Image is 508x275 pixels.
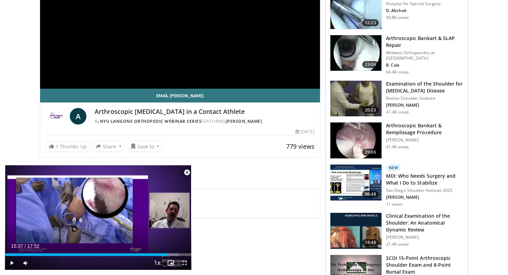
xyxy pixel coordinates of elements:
[330,165,382,200] img: 3a2f5bb8-c0c0-4fc6-913e-97078c280665.150x105_q85_crop-smart_upscale.jpg
[386,69,409,75] p: 64.4K views
[386,109,409,115] p: 41.4K views
[95,108,314,116] h4: Arthroscopic [MEDICAL_DATA] in a Contact Athlete
[330,213,464,249] a: 18:48 Clinical Examination of the Shoulder: An Anatomical Dynamic Review [PERSON_NAME] 21.4K views
[286,142,314,150] span: 779 views
[386,1,458,7] p: Hospital for Special Surgery
[386,202,403,207] p: 11 views
[386,80,464,94] h3: Examination of the Shoulder for [MEDICAL_DATA] Disease
[330,122,382,158] img: wolf_3.png.150x105_q85_crop-smart_upscale.jpg
[386,96,464,101] p: Boston Shoulder Institute
[5,256,19,270] button: Play
[330,35,464,75] a: 23:06 Arthroscopic Bankart & SLAP Repair Midwest Orthopaedics at [GEOGRAPHIC_DATA] B. Cole 64.4K ...
[362,107,379,114] span: 20:23
[386,173,464,186] h3: MDI: Who Needs Surgery and What I Do to Stabilize
[386,188,464,193] p: San Diego Shoulder Institute 2025
[330,35,382,71] img: cole_0_3.png.150x105_q85_crop-smart_upscale.jpg
[386,242,409,247] p: 21.4K views
[386,15,409,20] p: 99.8K views
[46,141,90,152] a: 1 Thumbs Up
[386,122,464,136] h3: Arthroscopic Bankart & Remplissage Procedure
[180,165,194,180] button: Close
[5,253,191,256] div: Progress Bar
[386,102,464,108] p: [PERSON_NAME]
[362,61,379,68] span: 23:06
[330,164,464,207] a: 06:48 New MDI: Who Needs Surgery and What I Do to Stabilize San Diego Shoulder Institute 2025 [PE...
[11,243,23,249] span: 15:37
[386,144,409,150] p: 41.4K views
[93,141,125,152] button: Share
[27,243,39,249] span: 17:52
[362,149,379,156] span: 29:06
[362,191,379,198] span: 06:48
[164,256,178,270] button: Enable picture-in-picture mode
[46,108,67,125] img: NYU Langone Orthopedic Webinar Series
[362,239,379,246] span: 18:48
[386,35,464,49] h3: Arthroscopic Bankart & SLAP Repair
[226,118,262,124] a: [PERSON_NAME]
[100,118,202,124] a: NYU Langone Orthopedic Webinar Series
[25,243,26,249] span: /
[386,195,464,200] p: [PERSON_NAME]
[56,143,58,150] span: 1
[330,213,382,249] img: 275771_0002_1.png.150x105_q85_crop-smart_upscale.jpg
[178,256,191,270] button: Fullscreen
[40,89,320,102] a: Email [PERSON_NAME]
[330,80,464,117] a: 20:23 Examination of the Shoulder for [MEDICAL_DATA] Disease Boston Shoulder Institute [PERSON_NA...
[70,108,86,125] a: A
[386,62,464,68] p: B. Cole
[386,213,464,233] h3: Clinical Examination of the Shoulder: An Anatomical Dynamic Review
[19,256,32,270] button: Mute
[150,256,164,270] button: Playback Rate
[386,50,464,61] p: Midwest Orthopaedics at [GEOGRAPHIC_DATA]
[330,122,464,159] a: 29:06 Arthroscopic Bankart & Remplissage Procedure [PERSON_NAME] 41.4K views
[295,129,314,135] div: [DATE]
[386,235,464,240] p: [PERSON_NAME]
[95,118,314,125] div: By FEATURING
[330,81,382,117] img: Screen_shot_2010-09-13_at_8.52.47_PM_1.png.150x105_q85_crop-smart_upscale.jpg
[386,137,464,143] p: [PERSON_NAME]
[5,165,191,270] video-js: Video Player
[362,19,379,26] span: 12:23
[128,141,163,152] button: Save to
[386,8,458,13] p: D. Altchek
[386,164,401,171] p: New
